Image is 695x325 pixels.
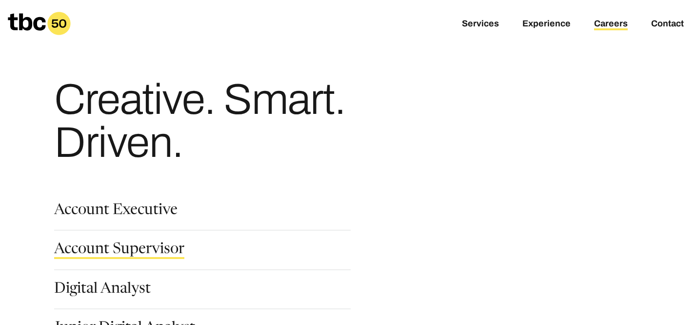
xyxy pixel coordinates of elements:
h1: Creative. Smart. Driven. [54,78,429,164]
a: Account Executive [54,203,178,220]
a: Services [462,19,499,30]
a: Digital Analyst [54,282,151,299]
a: Contact [651,19,684,30]
a: Account Supervisor [54,242,184,259]
a: Experience [522,19,571,30]
a: Homepage [8,12,71,35]
a: Careers [594,19,628,30]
